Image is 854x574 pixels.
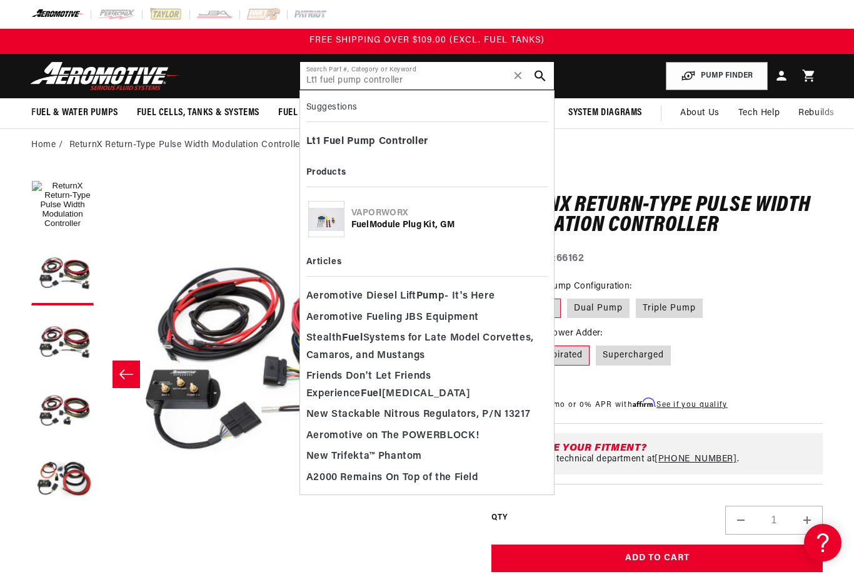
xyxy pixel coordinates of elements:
[636,299,703,319] label: Triple Pump
[323,136,344,146] b: Fuel
[69,138,304,152] li: ReturnX Return-Type Pulse Width Modulation Controller
[278,106,351,120] span: Fuel Regulators
[655,454,736,464] a: [PHONE_NUMBER]
[729,98,789,128] summary: Tech Help
[491,513,507,523] label: QTY
[27,61,183,91] img: Aeromotive
[491,196,823,235] h1: ReturnX Return-Type Pulse Width Modulation Controller
[306,309,479,327] span: Aeromotive Fueling JBS Equipment
[31,449,94,512] button: Load image 5 in gallery view
[567,299,630,319] label: Dual Pump
[491,399,727,411] p: Starting at /mo or 0% APR with .
[113,361,140,388] button: Slide left
[137,106,259,120] span: Fuel Cells, Tanks & Systems
[342,333,363,343] b: Fuel
[306,97,548,122] div: Suggestions
[347,136,376,146] b: Pump
[128,98,269,128] summary: Fuel Cells, Tanks & Systems
[798,106,835,120] span: Rebuilds
[306,288,495,305] span: Aeromotive Diesel Lift - It's Here
[633,398,655,407] span: Affirm
[306,168,346,177] b: Products
[351,220,369,230] b: Fuel
[306,469,478,487] span: A2000 Remains On Top of the Field
[306,406,531,424] span: New Stackable Nitrous Regulators, P/N 13217
[666,62,768,90] button: PUMP FINDER
[31,243,94,305] button: Load image 2 in gallery view
[738,106,780,120] span: Tech Help
[513,66,524,86] span: ✕
[379,136,428,146] b: Controller
[789,98,844,128] summary: Rebuilds
[306,136,321,146] b: Lt1
[31,138,56,152] a: Home
[306,448,422,466] span: New Trifekta™ Phantom
[22,98,128,128] summary: Fuel & Water Pumps
[309,36,545,45] span: FREE SHIPPING OVER $109.00 (EXCL. FUEL TANKS)
[656,401,727,409] a: See if you qualify - Learn more about Affirm Financing (opens in modal)
[491,545,823,573] button: Add to Cart
[526,62,554,90] button: search button
[596,346,671,366] label: Supercharged
[351,207,546,220] div: VaporWorx
[300,62,555,90] input: Search by Part Number, Category or Keyword
[568,106,642,120] span: System Diagrams
[306,428,480,445] span: Aeromotive on The POWERBLOCK!
[504,454,739,464] p: Contact our technical department at .
[680,108,720,118] span: About Us
[31,174,94,237] button: Load image 1 in gallery view
[309,208,344,232] img: Fuel Module Plug Kit, GM
[306,368,545,402] span: Friends Don't Let Friends Experience [MEDICAL_DATA]
[31,106,118,120] span: Fuel & Water Pumps
[351,219,546,232] div: Module Plug Kit, GM
[31,312,94,374] button: Load image 3 in gallery view
[559,98,651,128] summary: System Diagrams
[556,254,585,264] strong: 66162
[306,257,341,267] b: Articles
[491,251,823,267] div: Part Number:
[306,330,545,364] span: Stealth Systems for Late Model Corvettes, Camaros, and Mustangs
[416,291,445,301] b: Pump
[491,280,633,293] legend: Choose your Pump Configuration:
[361,389,382,399] b: Fuel
[504,443,815,453] div: Don't See Your Fitment?
[31,381,94,443] button: Load image 4 in gallery view
[31,138,823,152] nav: breadcrumbs
[671,98,729,128] a: About Us
[269,98,361,128] summary: Fuel Regulators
